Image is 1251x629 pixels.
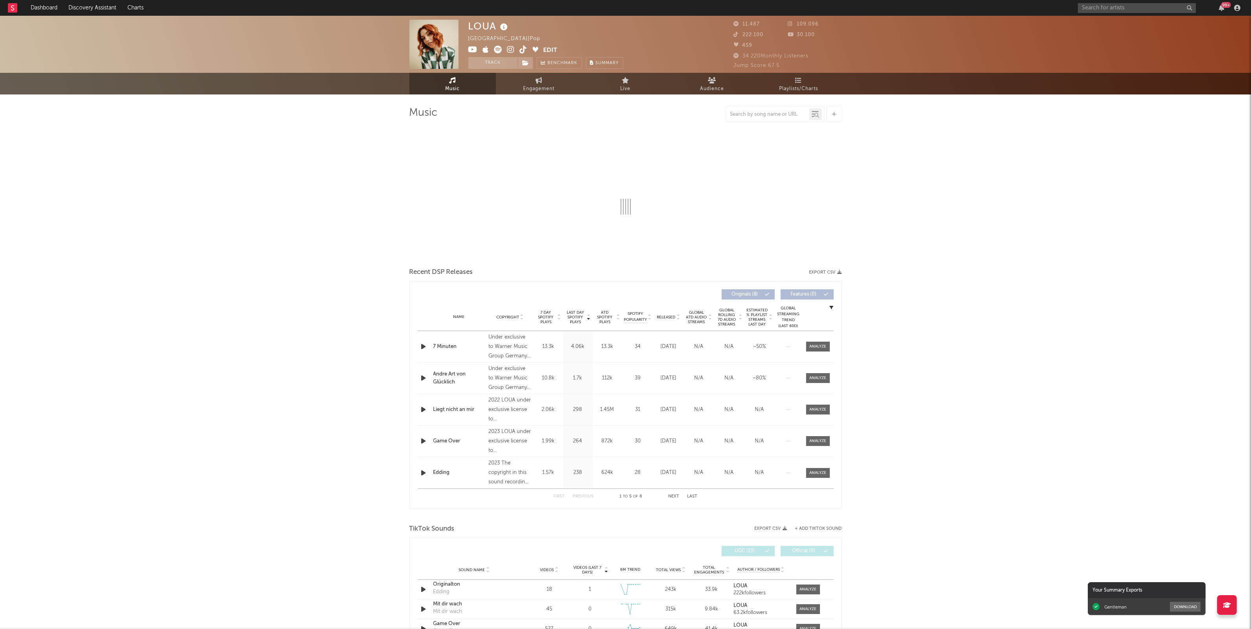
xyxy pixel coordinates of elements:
[459,568,485,572] span: Sound Name
[733,583,788,589] a: LOUA
[595,310,615,324] span: ATD Spotify Plays
[686,469,712,477] div: N/A
[433,437,485,445] a: Game Over
[755,526,787,531] button: Export CSV
[716,374,742,382] div: N/A
[652,605,689,613] div: 315k
[595,406,620,414] div: 1.45M
[656,374,682,382] div: [DATE]
[571,565,603,575] span: Videos (last 7 days)
[586,57,623,69] button: Summary
[433,588,450,596] div: Edding
[496,315,519,320] span: Copyright
[746,406,773,414] div: N/A
[1170,602,1201,612] button: Download
[746,308,768,327] span: Estimated % Playlist Streams Last Day
[488,459,531,487] div: 2023 The copyright in this sound recording is owned by [DOMAIN_NAME] Starwatch
[669,73,755,94] a: Audience
[734,54,809,59] span: 34.220 Monthly Listeners
[536,343,561,351] div: 13.3k
[548,59,578,68] span: Benchmark
[536,374,561,382] div: 10.8k
[1078,3,1196,13] input: Search for artists
[652,586,689,594] div: 243k
[781,289,834,300] button: Features(0)
[727,549,763,553] span: UGC ( 13 )
[488,427,531,455] div: 2023 LOUA under exclusive license to [DOMAIN_NAME] Starwatch
[733,583,747,588] strong: LOUA
[624,406,652,414] div: 31
[531,586,568,594] div: 18
[786,292,822,297] span: Features ( 0 )
[433,343,485,351] a: 7 Minuten
[656,568,681,572] span: Total Views
[693,565,725,575] span: Total Engagements
[433,620,516,628] a: Game Over
[727,292,763,297] span: Originals ( 8 )
[610,492,653,501] div: 1 5 8
[589,586,591,594] div: 1
[433,469,485,477] a: Edding
[746,469,773,477] div: N/A
[540,568,554,572] span: Videos
[686,343,712,351] div: N/A
[1088,582,1206,599] div: Your Summary Exports
[624,469,652,477] div: 28
[433,314,485,320] div: Name
[809,270,842,275] button: Export CSV
[544,46,558,55] button: Edit
[777,305,800,329] div: Global Streaming Trend (Last 60D)
[595,343,620,351] div: 13.3k
[588,605,591,613] div: 0
[573,494,594,499] button: Previous
[686,374,712,382] div: N/A
[612,567,649,573] div: 6M Trend
[523,84,555,94] span: Engagement
[716,406,742,414] div: N/A
[496,73,582,94] a: Engagement
[755,73,842,94] a: Playlists/Charts
[554,494,565,499] button: First
[565,374,591,382] div: 1.7k
[781,546,834,556] button: Official(0)
[537,57,582,69] a: Benchmark
[595,469,620,477] div: 624k
[733,590,788,596] div: 222k followers
[445,84,460,94] span: Music
[433,608,462,616] div: Mit dir wach
[686,406,712,414] div: N/A
[595,437,620,445] div: 872k
[536,469,561,477] div: 1.57k
[624,374,652,382] div: 39
[669,494,680,499] button: Next
[565,437,591,445] div: 264
[733,603,747,608] strong: LOUA
[734,32,764,37] span: 222.100
[1104,604,1127,610] div: Gentleman
[716,437,742,445] div: N/A
[623,495,628,498] span: to
[634,495,638,498] span: of
[1221,2,1231,8] div: 99 +
[656,343,682,351] div: [DATE]
[468,34,550,44] div: [GEOGRAPHIC_DATA] | Pop
[596,61,619,65] span: Summary
[657,315,676,320] span: Released
[536,406,561,414] div: 2.06k
[624,343,652,351] div: 34
[779,84,818,94] span: Playlists/Charts
[787,527,842,531] button: + Add TikTok Sound
[1219,5,1224,11] button: 99+
[734,22,760,27] span: 11.487
[786,549,822,553] span: Official ( 0 )
[433,370,485,386] a: Andre Art von Glücklich
[656,406,682,414] div: [DATE]
[686,310,707,324] span: Global ATD Audio Streams
[565,310,586,324] span: Last Day Spotify Plays
[734,63,780,68] span: Jump Score: 67.5
[582,73,669,94] a: Live
[687,494,698,499] button: Last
